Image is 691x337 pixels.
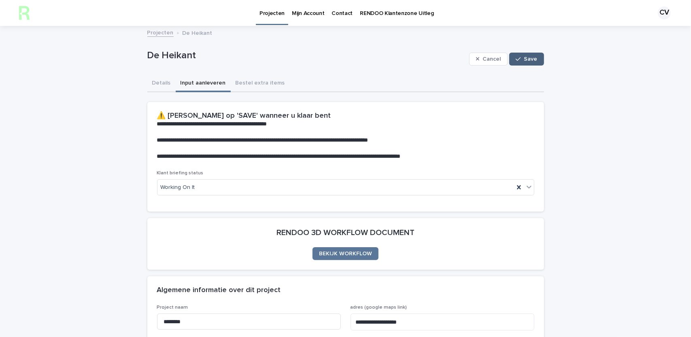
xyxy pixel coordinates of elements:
h2: Algemene informatie over dit project [157,286,281,295]
button: Cancel [469,53,508,66]
button: Details [147,75,176,92]
p: De Heikant [183,28,213,37]
button: Bestel extra items [231,75,290,92]
a: Projecten [147,28,174,37]
span: Project naam [157,305,188,310]
button: Save [509,53,544,66]
div: CV [658,6,671,19]
p: De Heikant [147,50,466,61]
span: Cancel [483,56,501,62]
img: h2KIERbZRTK6FourSpbg [16,5,32,21]
span: adres (google maps link) [351,305,407,310]
h2: RENDOO 3D WORKFLOW DOCUMENT [276,228,415,237]
a: BEKIJK WORKFLOW [313,247,378,260]
span: Working On It [161,183,195,192]
span: BEKIJK WORKFLOW [319,251,372,256]
span: Save [524,56,538,62]
span: Klant briefing status [157,171,204,176]
h2: ⚠️ [PERSON_NAME] op 'SAVE' wanneer u klaar bent [157,112,331,121]
button: Input aanleveren [176,75,231,92]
